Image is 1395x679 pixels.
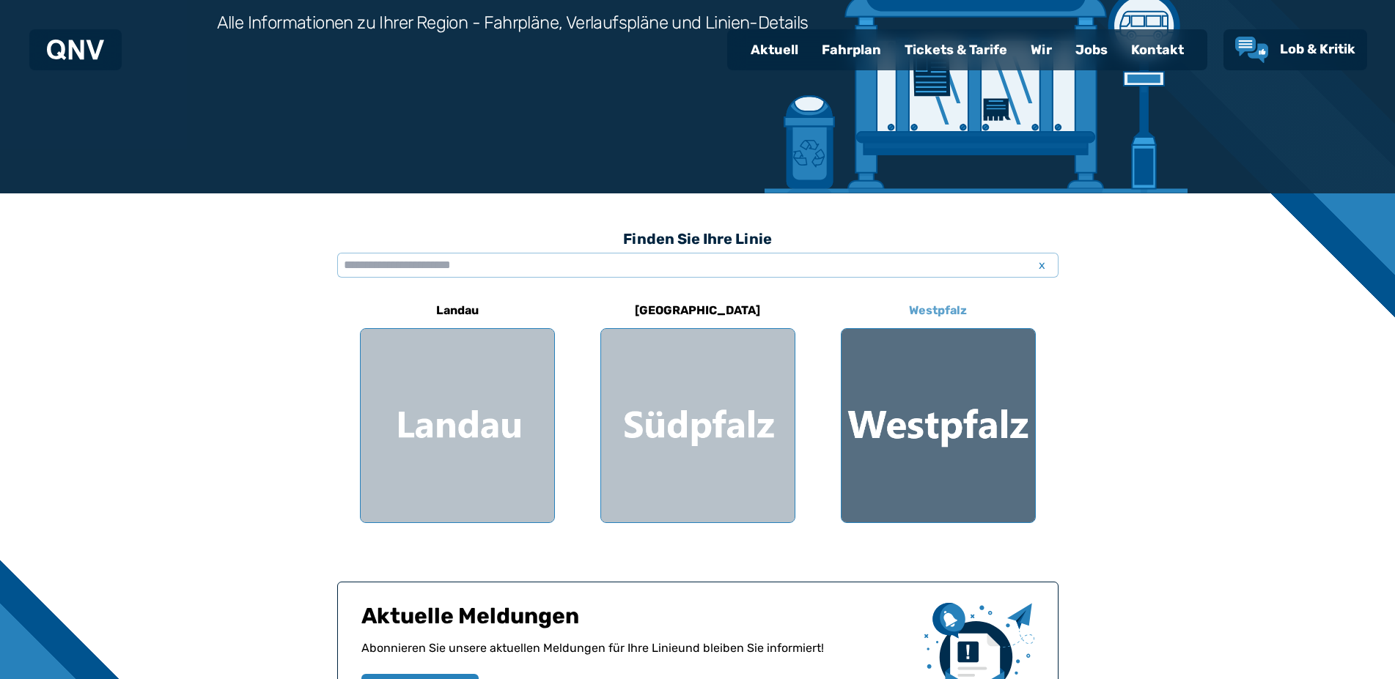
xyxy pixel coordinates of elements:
a: Landau Region Landau [360,293,555,523]
span: Lob & Kritik [1280,41,1355,57]
a: Tickets & Tarife [893,31,1019,69]
p: Abonnieren Sie unsere aktuellen Meldungen für Ihre Linie und bleiben Sie informiert! [361,639,913,674]
a: Fahrplan [810,31,893,69]
a: [GEOGRAPHIC_DATA] Region Südpfalz [600,293,795,523]
a: QNV Logo [47,35,104,64]
img: QNV Logo [47,40,104,60]
span: x [1032,256,1053,274]
h6: [GEOGRAPHIC_DATA] [629,299,766,322]
a: Kontakt [1119,31,1196,69]
a: Aktuell [739,31,810,69]
h6: Westpfalz [903,299,973,322]
h1: Aktuelle Meldungen [361,603,913,639]
h3: Finden Sie Ihre Linie [337,223,1059,255]
a: Jobs [1064,31,1119,69]
a: Westpfalz Region Westpfalz [841,293,1036,523]
h3: Alle Informationen zu Ihrer Region - Fahrpläne, Verlaufspläne und Linien-Details [217,11,809,34]
a: Wir [1019,31,1064,69]
h6: Landau [430,299,485,322]
a: Lob & Kritik [1235,37,1355,63]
